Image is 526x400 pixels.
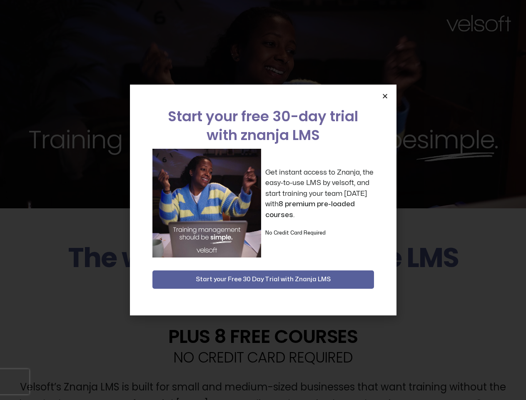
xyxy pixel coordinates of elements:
[152,270,374,289] button: Start your Free 30 Day Trial with Znanja LMS
[196,275,331,285] span: Start your Free 30 Day Trial with Znanja LMS
[382,93,388,99] a: Close
[265,167,374,220] p: Get instant access to Znanja, the easy-to-use LMS by velsoft, and start training your team [DATE]...
[265,230,326,235] strong: No Credit Card Required
[152,149,261,257] img: a woman sitting at her laptop dancing
[152,107,374,145] h2: Start your free 30-day trial with znanja LMS
[265,200,355,218] strong: 8 premium pre-loaded courses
